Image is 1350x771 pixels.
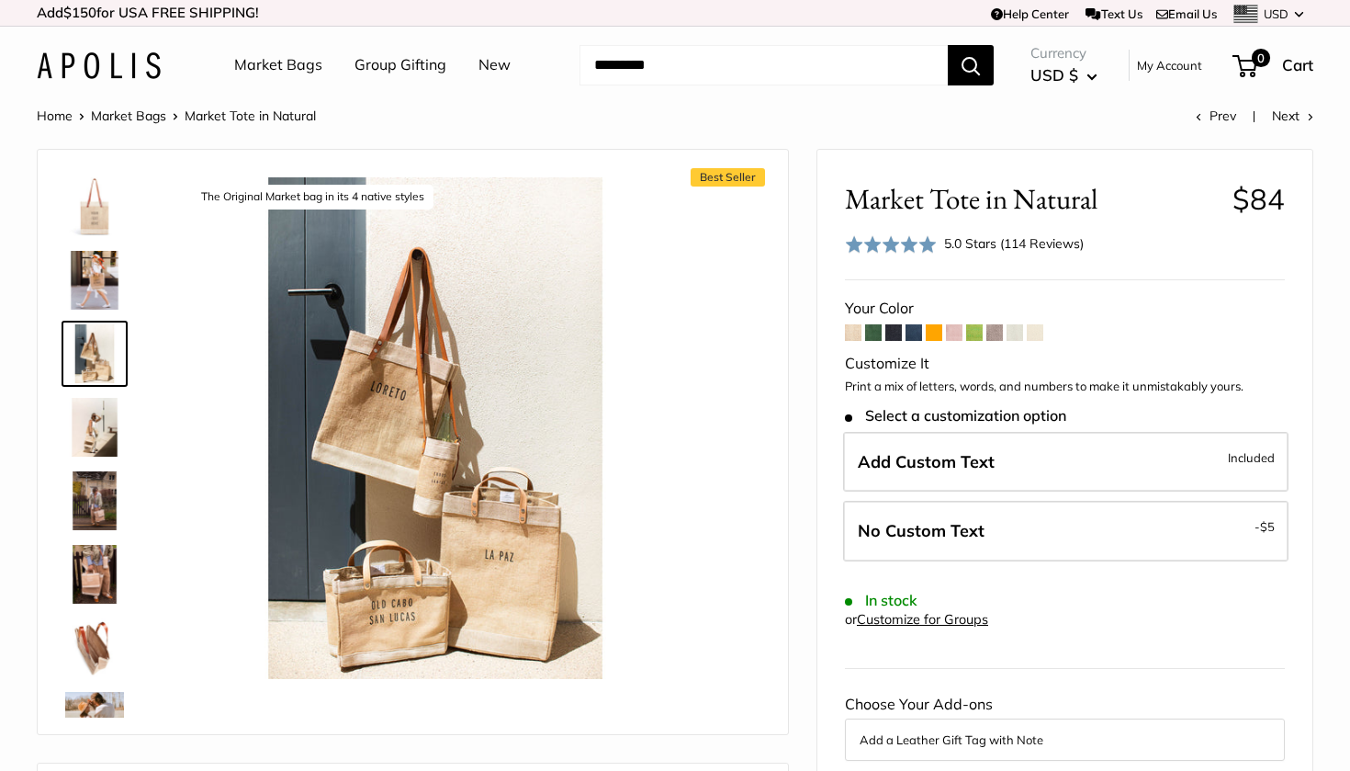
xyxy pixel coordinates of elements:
p: Print a mix of letters, words, and numbers to make it unmistakably yours. [845,378,1285,396]
a: Next [1272,108,1313,124]
button: Search [948,45,994,85]
span: Market Tote in Natural [185,108,316,124]
img: description_The Original Market bag in its 4 native styles [65,324,124,383]
img: Market Tote in Natural [65,545,124,604]
a: Customize for Groups [857,611,988,628]
div: Choose Your Add-ons [845,691,1285,761]
div: The Original Market bag in its 4 native styles [192,185,433,210]
a: Market Tote in Natural [62,541,128,607]
a: Market Bags [234,51,322,79]
a: Market Tote in Natural [62,247,128,313]
a: Email Us [1156,6,1217,21]
nav: Breadcrumb [37,104,316,128]
span: $84 [1232,181,1285,217]
span: Add Custom Text [858,451,995,472]
div: 5.0 Stars (114 Reviews) [845,231,1084,257]
div: Your Color [845,295,1285,323]
span: Cart [1282,55,1313,74]
div: 5.0 Stars (114 Reviews) [944,233,1084,254]
img: description_Water resistant inner liner. [65,618,124,677]
span: In stock [845,592,917,609]
img: Market Tote in Natural [65,692,124,751]
div: or [845,607,988,632]
img: description_Make it yours with custom printed text. [65,177,124,236]
a: Group Gifting [354,51,446,79]
a: description_The Original Market bag in its 4 native styles [62,321,128,387]
span: USD [1264,6,1288,21]
span: Best Seller [691,168,765,187]
img: Market Tote in Natural [65,471,124,530]
img: Apolis [37,52,161,79]
label: Add Custom Text [843,432,1288,493]
button: USD $ [1030,61,1097,90]
a: New [478,51,511,79]
span: No Custom Text [858,520,984,541]
a: description_Effortless style that elevates every moment [62,394,128,460]
span: 0 [1252,49,1270,67]
label: Leave Blank [843,501,1288,561]
a: description_Water resistant inner liner. [62,615,128,681]
span: Included [1228,447,1275,469]
a: My Account [1137,54,1202,76]
a: Market Tote in Natural [62,468,128,534]
a: Help Center [991,6,1069,21]
a: Text Us [1086,6,1142,21]
span: $5 [1260,519,1275,534]
span: Select a customization option [845,407,1066,425]
a: description_Make it yours with custom printed text. [62,174,128,240]
img: Market Tote in Natural [65,251,124,310]
a: Prev [1196,108,1236,124]
img: description_Effortless style that elevates every moment [65,398,124,457]
span: - [1254,516,1275,538]
span: Market Tote in Natural [845,182,1219,216]
a: Home [37,108,73,124]
button: Add a Leather Gift Tag with Note [860,729,1270,751]
span: USD $ [1030,65,1078,85]
img: description_The Original Market bag in its 4 native styles [185,177,686,679]
span: Currency [1030,40,1097,66]
span: $150 [63,4,96,21]
a: 0 Cart [1234,51,1313,80]
a: Market Tote in Natural [62,688,128,754]
input: Search... [579,45,948,85]
div: Customize It [845,350,1285,378]
a: Market Bags [91,108,166,124]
